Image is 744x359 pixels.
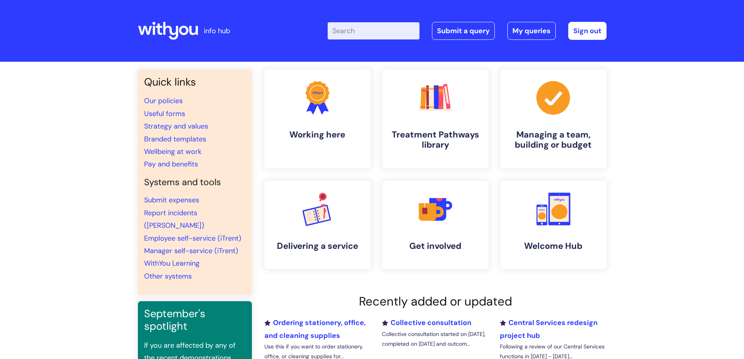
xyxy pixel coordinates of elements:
[264,70,371,168] a: Working here
[271,241,364,251] h4: Delivering a service
[144,76,246,88] h3: Quick links
[264,181,371,269] a: Delivering a service
[507,241,600,251] h4: Welcome Hub
[382,318,471,327] a: Collective consultation
[144,307,246,333] h3: September's spotlight
[382,329,488,349] p: Collective consultation started on [DATE], completed on [DATE] and outcom...
[328,22,607,40] div: | -
[144,109,185,118] a: Useful forms
[568,22,607,40] a: Sign out
[144,208,204,230] a: Report incidents ([PERSON_NAME])
[144,177,246,188] h4: Systems and tools
[500,318,598,340] a: Central Services redesign project hub
[432,22,495,40] a: Submit a query
[144,121,208,131] a: Strategy and values
[144,134,206,144] a: Branded templates
[389,130,482,150] h4: Treatment Pathways library
[144,147,202,156] a: Wellbeing at work
[264,294,607,309] h2: Recently added or updated
[382,70,489,168] a: Treatment Pathways library
[144,159,198,169] a: Pay and benefits
[144,96,183,105] a: Our policies
[144,259,200,268] a: WithYou Learning
[500,181,607,269] a: Welcome Hub
[144,234,241,243] a: Employee self-service (iTrent)
[264,318,366,340] a: Ordering stationery, office, and cleaning supplies
[500,70,607,168] a: Managing a team, building or budget
[204,25,230,37] p: info hub
[507,22,556,40] a: My queries
[144,271,192,281] a: Other systems
[144,246,238,255] a: Manager self-service (iTrent)
[144,195,199,205] a: Submit expenses
[271,130,364,140] h4: Working here
[328,22,419,39] input: Search
[389,241,482,251] h4: Get involved
[507,130,600,150] h4: Managing a team, building or budget
[382,181,489,269] a: Get involved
